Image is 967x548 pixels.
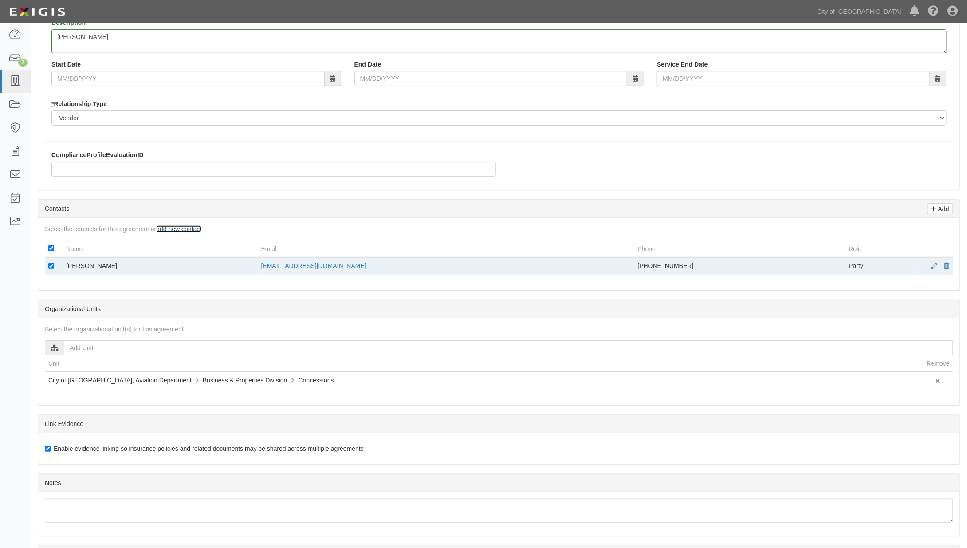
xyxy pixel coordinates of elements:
th: Unit [45,355,923,372]
input: Enable evidence linking so insurance policies and related documents may be shared across multiple... [45,446,51,452]
th: Role [845,240,918,257]
span: Concessions [299,377,334,384]
th: Email [258,240,634,257]
span: Business & Properties Division [203,377,287,384]
a: Remove organizational unit [936,376,941,386]
div: Select the organizational unit(s) for this agreement [38,325,960,334]
span: City of [GEOGRAPHIC_DATA], Aviation Department [48,377,192,384]
input: MM/DD/YYYY [354,71,628,86]
label: Enable evidence linking so insurance policies and related documents may be shared across multiple... [45,444,364,453]
td: [PHONE_NUMBER] [634,257,845,275]
i: Help Center - Complianz [928,6,939,17]
input: Add Unit [64,340,953,355]
abbr: required [51,100,54,107]
th: Name [63,240,258,257]
td: Party [845,257,918,275]
div: Organizational Units [38,300,960,318]
a: [EMAIL_ADDRESS][DOMAIN_NAME] [261,262,366,269]
td: [PERSON_NAME] [63,257,258,275]
div: Contacts [38,200,960,218]
img: logo-5460c22ac91f19d4615b14bd174203de0afe785f0fc80cf4dbbc73dc1793850b.png [7,4,68,20]
div: Notes [38,474,960,492]
a: City of [GEOGRAPHIC_DATA] [813,3,906,20]
p: Add [936,204,949,214]
label: End Date [354,60,381,69]
label: Relationship Type [51,99,107,108]
div: Select the contacts for this agreement or [38,225,960,233]
label: Start Date [51,60,81,69]
input: MM/DD/YYYY [657,71,930,86]
input: MM/DD/YYYY [51,71,325,86]
a: Add [927,203,953,214]
label: Service End Date [657,60,708,69]
div: Link Evidence [38,415,960,433]
th: Phone [634,240,845,257]
div: 7 [18,59,28,67]
a: add new contact [156,225,201,233]
th: Remove [923,355,953,372]
label: ComplianceProfileEvaluationID [51,150,144,159]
